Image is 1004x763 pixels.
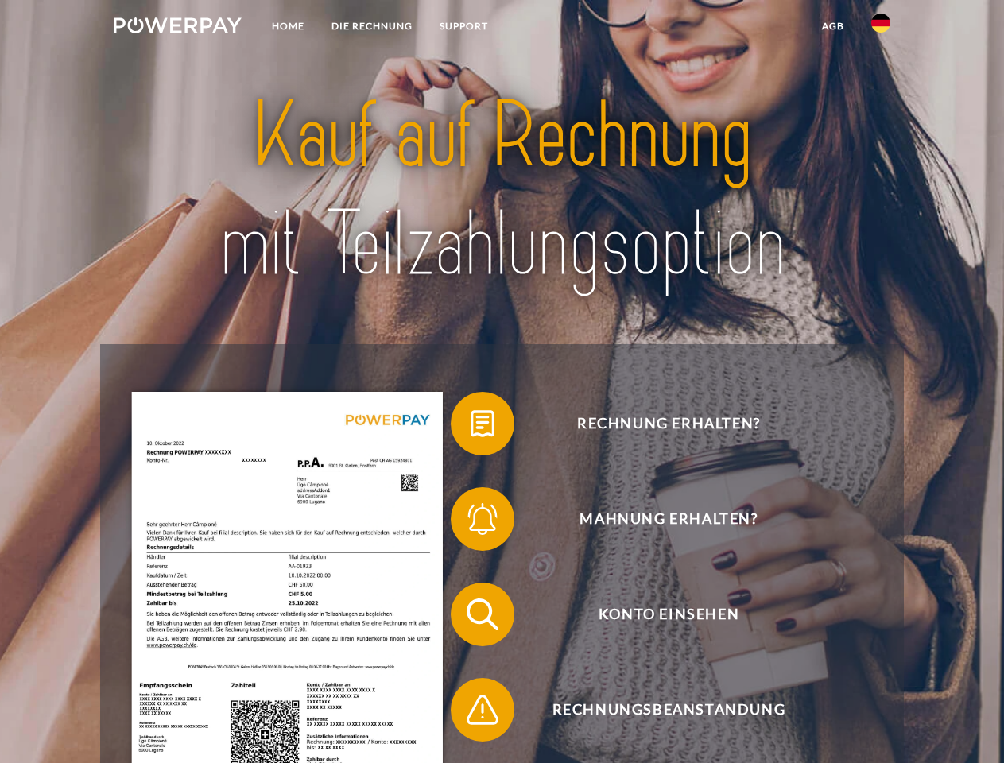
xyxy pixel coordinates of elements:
span: Rechnungsbeanstandung [474,678,863,742]
img: qb_warning.svg [463,690,502,730]
button: Rechnung erhalten? [451,392,864,455]
img: qb_search.svg [463,595,502,634]
a: Home [258,12,318,41]
img: qb_bill.svg [463,404,502,443]
a: agb [808,12,858,41]
span: Konto einsehen [474,583,863,646]
img: de [871,14,890,33]
img: qb_bell.svg [463,499,502,539]
img: title-powerpay_de.svg [152,76,852,304]
button: Rechnungsbeanstandung [451,678,864,742]
span: Mahnung erhalten? [474,487,863,551]
button: Konto einsehen [451,583,864,646]
img: logo-powerpay-white.svg [114,17,242,33]
a: DIE RECHNUNG [318,12,426,41]
span: Rechnung erhalten? [474,392,863,455]
a: SUPPORT [426,12,502,41]
button: Mahnung erhalten? [451,487,864,551]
